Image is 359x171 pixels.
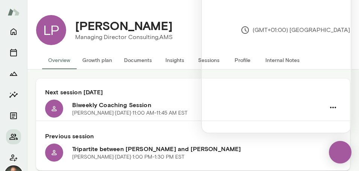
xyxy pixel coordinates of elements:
[8,5,20,19] img: Mento
[72,144,325,153] h6: Tripartite between [PERSON_NAME] and [PERSON_NAME]
[6,24,21,39] button: Home
[42,51,76,69] button: Overview
[158,51,192,69] button: Insights
[6,87,21,102] button: Insights
[72,100,325,109] h6: Biweekly Coaching Session
[75,33,173,42] p: Managing Director Consulting, AMS
[6,108,21,123] button: Documents
[72,109,188,117] p: [PERSON_NAME] · [DATE] · 11:00 AM-11:45 AM EST
[75,18,173,33] h4: [PERSON_NAME]
[76,51,118,69] button: Growth plan
[192,51,226,69] button: Sessions
[72,153,185,161] p: [PERSON_NAME] · [DATE] · 1:00 PM-1:30 PM EST
[45,88,341,97] h6: Next session [DATE]
[6,129,21,144] button: Members
[6,66,21,81] button: Growth Plan
[6,45,21,60] button: Sessions
[45,132,341,141] h6: Previous session
[118,51,158,69] button: Documents
[6,150,21,165] button: Client app
[36,15,66,45] div: LP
